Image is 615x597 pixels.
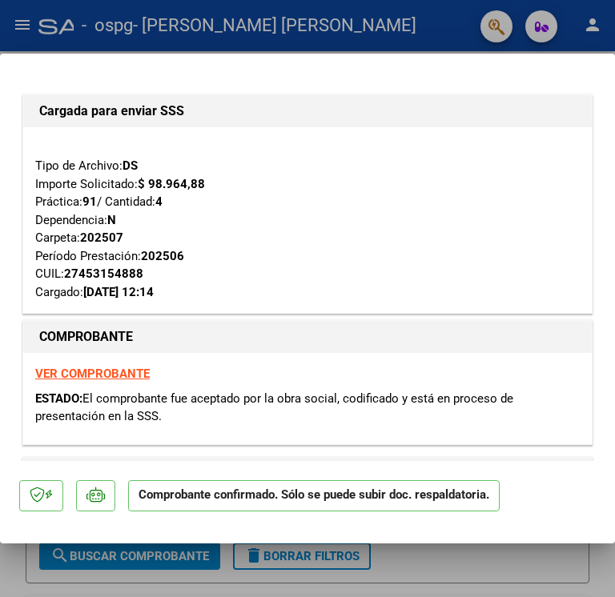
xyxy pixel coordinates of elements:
strong: N [107,213,116,227]
strong: $ 98.964,88 [138,177,205,191]
span: El comprobante fue aceptado por la obra social, codificado y está en proceso de presentación en l... [35,391,513,424]
strong: 4 [155,194,163,209]
h1: Cargada para enviar SSS [39,102,576,121]
strong: 202506 [141,249,184,263]
a: VER COMPROBANTE [35,367,150,381]
strong: 91 [82,194,97,209]
iframe: Intercom live chat [561,543,599,581]
strong: DS [123,158,138,173]
strong: COMPROBANTE [39,329,133,344]
strong: [DATE] 12:14 [83,285,154,299]
p: Comprobante confirmado. Sólo se puede subir doc. respaldatoria. [128,480,500,511]
strong: 202507 [80,230,123,245]
div: 27453154888 [64,265,143,283]
div: Tipo de Archivo: Importe Solicitado: Práctica: / Cantidad: Dependencia: Carpeta: Período Prestaci... [35,139,580,302]
span: ESTADO: [35,391,82,406]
